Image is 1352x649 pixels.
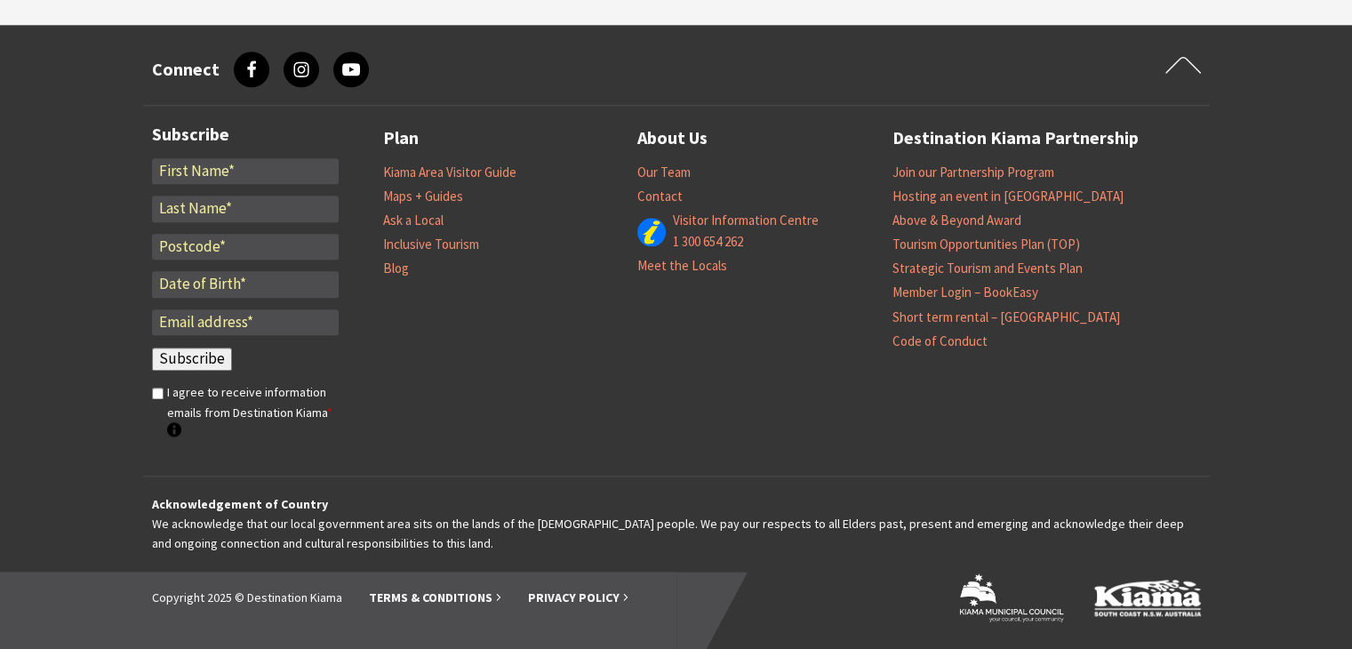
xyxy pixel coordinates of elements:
[892,188,1124,205] a: Hosting an event in [GEOGRAPHIC_DATA]
[383,236,479,253] a: Inclusive Tourism
[152,124,339,145] h3: Subscribe
[383,164,516,181] a: Kiama Area Visitor Guide
[152,271,339,298] input: Date of Birth*
[383,188,463,205] a: Maps + Guides
[892,260,1083,277] a: Strategic Tourism and Events Plan
[637,188,683,205] a: Contact
[383,260,409,277] a: Blog
[152,59,220,80] h3: Connect
[152,348,232,371] input: Subscribe
[152,494,1201,554] p: We acknowledge that our local government area sits on the lands of the [DEMOGRAPHIC_DATA] people....
[152,588,342,607] li: Copyright 2025 © Destination Kiama
[892,164,1054,181] a: Join our Partnership Program
[892,212,1021,229] a: Above & Beyond Award
[369,589,501,606] a: Terms & Conditions
[673,233,743,251] a: 1 300 654 262
[167,382,339,442] label: I agree to receive information emails from Destination Kiama
[637,124,708,153] a: About Us
[1094,579,1201,615] img: Kiama Logo
[152,309,339,336] input: Email address*
[528,589,628,606] a: Privacy Policy
[892,124,1139,153] a: Destination Kiama Partnership
[892,308,1120,350] a: Short term rental – [GEOGRAPHIC_DATA] Code of Conduct
[152,196,339,222] input: Last Name*
[892,236,1080,253] a: Tourism Opportunities Plan (TOP)
[383,124,419,153] a: Plan
[637,164,691,181] a: Our Team
[152,496,328,512] strong: Acknowledgement of Country
[152,158,339,185] input: First Name*
[152,234,339,260] input: Postcode*
[673,212,819,229] a: Visitor Information Centre
[892,284,1038,301] a: Member Login – BookEasy
[383,212,444,229] a: Ask a Local
[637,257,727,275] a: Meet the Locals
